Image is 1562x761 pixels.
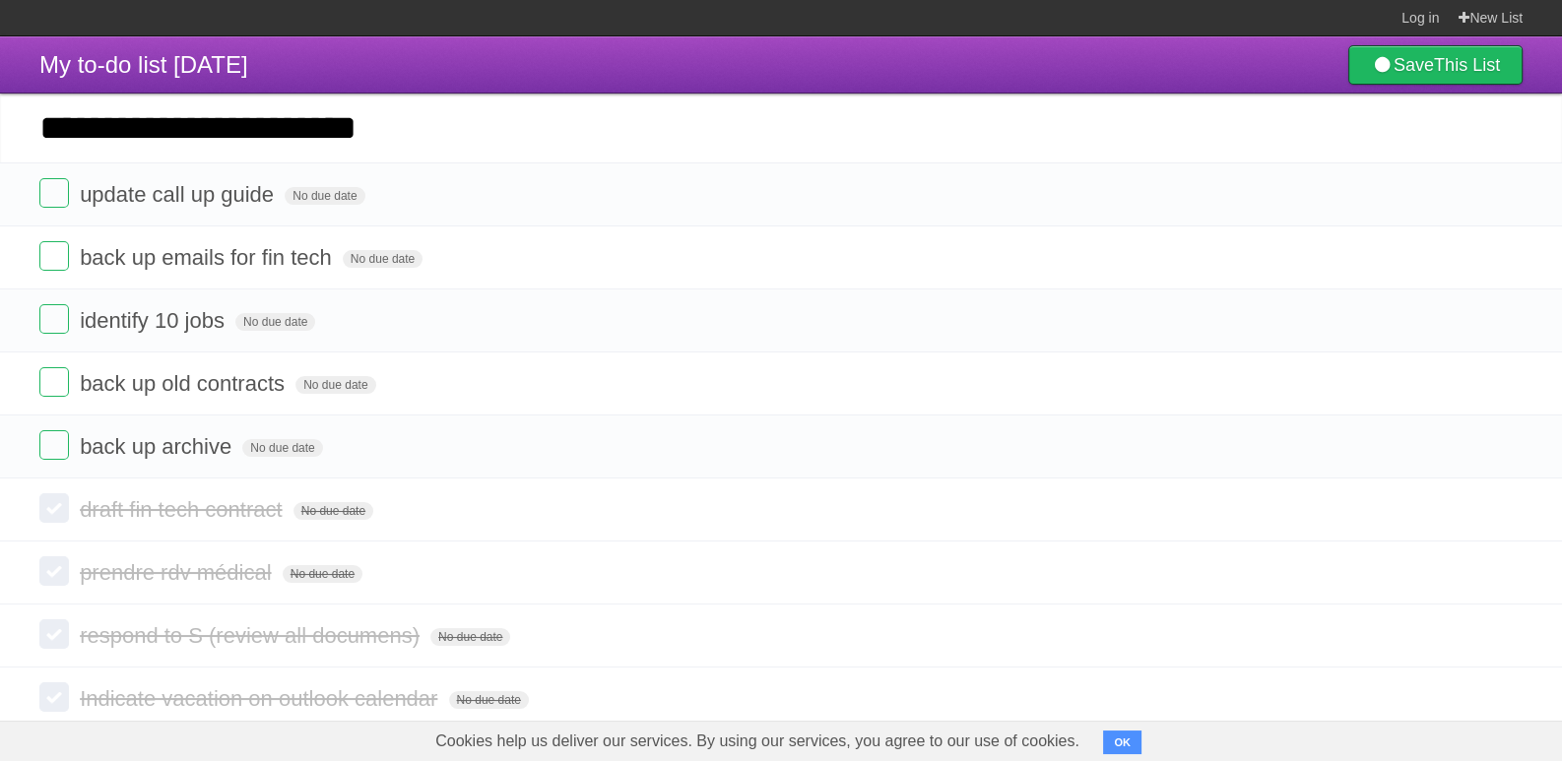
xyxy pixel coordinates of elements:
[39,178,69,208] label: Done
[39,619,69,649] label: Done
[1348,45,1523,85] a: SaveThis List
[80,371,290,396] span: back up old contracts
[39,430,69,460] label: Done
[1434,55,1500,75] b: This List
[80,623,424,648] span: respond to S (review all documens)
[80,686,442,711] span: Indicate vacation on outlook calendar
[80,245,337,270] span: back up emails for fin tech
[39,556,69,586] label: Done
[293,502,373,520] span: No due date
[449,691,529,709] span: No due date
[343,250,423,268] span: No due date
[285,187,364,205] span: No due date
[80,182,279,207] span: update call up guide
[39,304,69,334] label: Done
[80,434,236,459] span: back up archive
[80,497,287,522] span: draft fin tech contract
[430,628,510,646] span: No due date
[242,439,322,457] span: No due date
[39,51,248,78] span: My to-do list [DATE]
[416,722,1099,761] span: Cookies help us deliver our services. By using our services, you agree to our use of cookies.
[39,367,69,397] label: Done
[283,565,362,583] span: No due date
[1103,730,1141,754] button: OK
[80,560,276,585] span: prendre rdv médical
[80,308,229,333] span: identify 10 jobs
[235,313,315,331] span: No due date
[39,682,69,712] label: Done
[295,376,375,394] span: No due date
[39,493,69,523] label: Done
[39,241,69,271] label: Done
